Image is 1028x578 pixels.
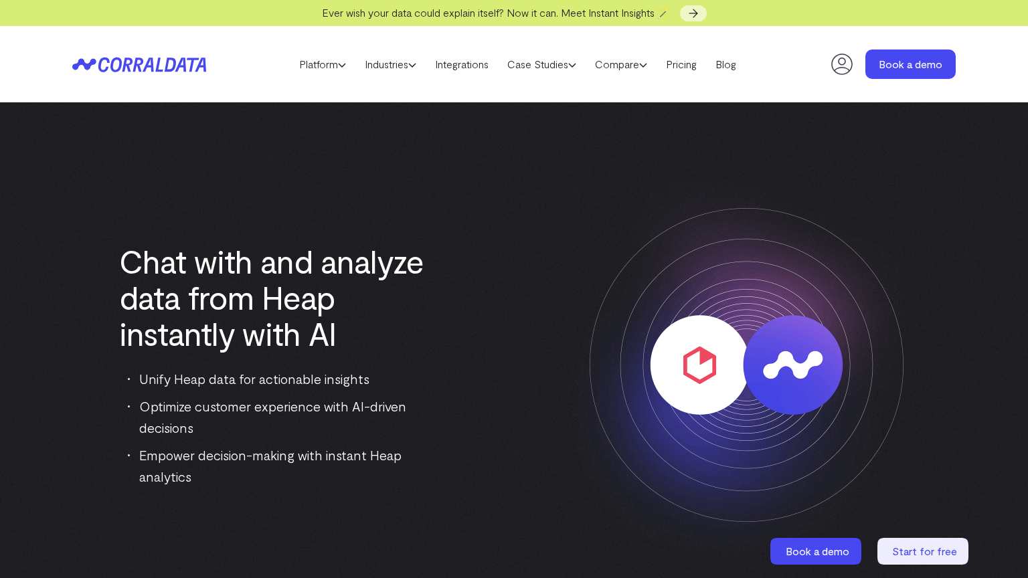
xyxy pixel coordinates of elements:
[498,54,586,74] a: Case Studies
[877,538,971,565] a: Start for free
[128,368,444,389] li: Unify Heap data for actionable insights
[892,545,957,557] span: Start for free
[657,54,706,74] a: Pricing
[706,54,746,74] a: Blog
[128,395,444,438] li: Optimize customer experience with AI-driven decisions
[355,54,426,74] a: Industries
[770,538,864,565] a: Book a demo
[290,54,355,74] a: Platform
[322,6,671,19] span: Ever wish your data could explain itself? Now it can. Meet Instant Insights 🪄
[426,54,498,74] a: Integrations
[865,50,956,79] a: Book a demo
[128,444,444,487] li: Empower decision-making with instant Heap analytics
[786,545,849,557] span: Book a demo
[119,243,444,351] h1: Chat with and analyze data from Heap instantly with AI
[586,54,657,74] a: Compare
